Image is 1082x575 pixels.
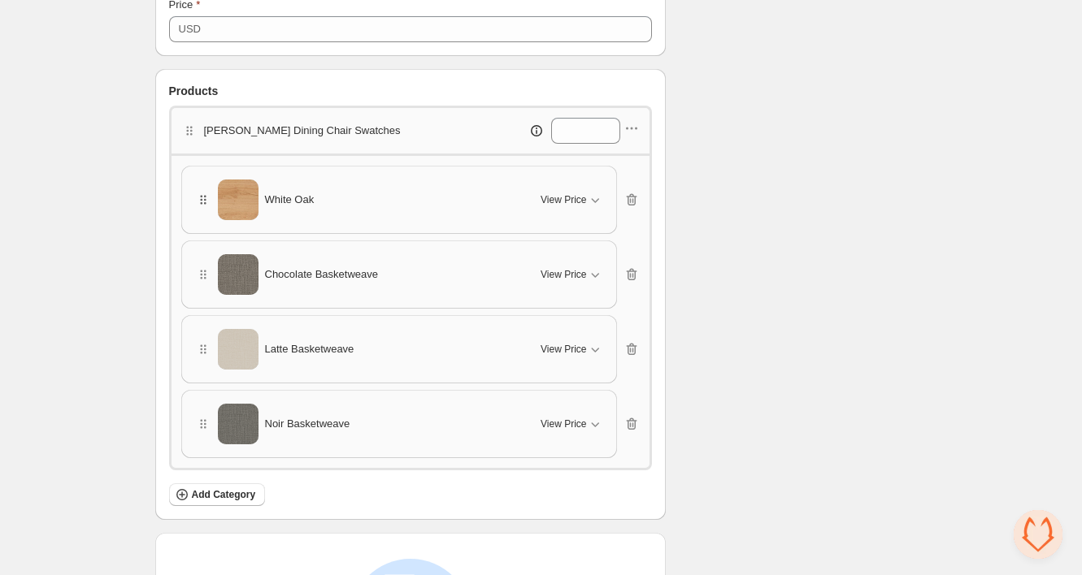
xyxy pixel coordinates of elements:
[541,193,586,206] span: View Price
[531,411,612,437] button: View Price
[541,417,586,430] span: View Price
[265,266,378,283] span: Chocolate Basketweave
[192,488,256,501] span: Add Category
[541,268,586,281] span: View Price
[531,262,612,287] button: View Price
[265,192,315,208] span: White Oak
[218,179,259,220] img: White Oak
[218,404,259,444] img: Noir Basketweave
[531,187,612,213] button: View Price
[541,343,586,356] span: View Price
[204,123,401,139] p: [PERSON_NAME] Dining Chair Swatches
[218,254,259,295] img: Chocolate Basketweave
[169,83,219,99] span: Products
[265,416,350,432] span: Noir Basketweave
[218,329,259,370] img: Latte Basketweave
[531,336,612,362] button: View Price
[179,21,201,37] div: USD
[1014,510,1062,559] a: Open chat
[169,483,266,506] button: Add Category
[265,341,354,357] span: Latte Basketweave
